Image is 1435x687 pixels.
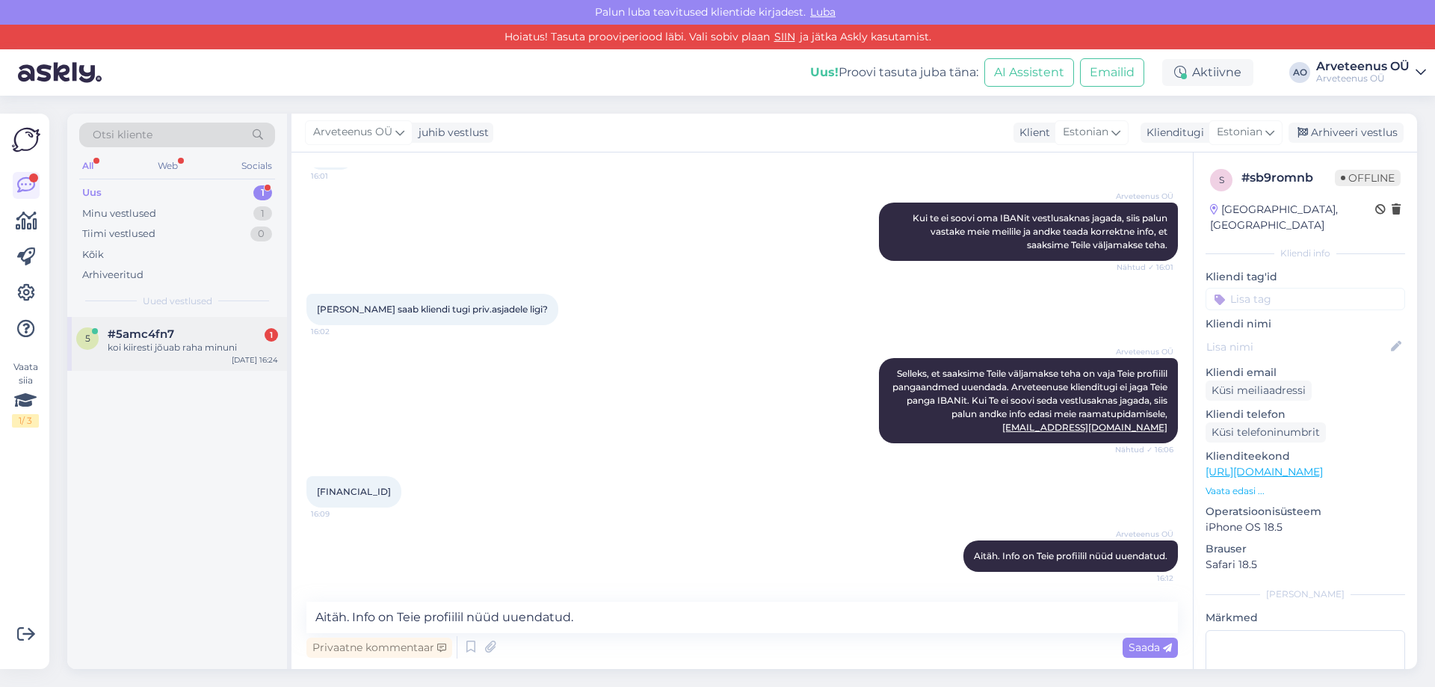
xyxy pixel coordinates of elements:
div: Aktiivne [1162,59,1253,86]
p: Kliendi email [1206,365,1405,381]
p: Kliendi tag'id [1206,269,1405,285]
input: Lisa nimi [1206,339,1388,355]
p: iPhone OS 18.5 [1206,520,1405,535]
div: 1 [253,185,272,200]
div: Privaatne kommentaar [306,638,452,658]
div: Kõik [82,247,104,262]
div: Tiimi vestlused [82,227,155,241]
div: Vaata siia [12,360,39,428]
span: Offline [1335,170,1401,186]
span: 16:01 [311,170,367,182]
button: AI Assistent [984,58,1074,87]
div: Klienditugi [1141,125,1204,141]
p: Klienditeekond [1206,449,1405,464]
div: Arhiveeritud [82,268,143,283]
a: [EMAIL_ADDRESS][DOMAIN_NAME] [1002,422,1167,433]
a: [URL][DOMAIN_NAME] [1206,465,1323,478]
span: 16:09 [311,508,367,520]
span: Selleks, et saaksime Teile väljamakse teha on vaja Teie profiilil pangaandmed uuendada. Arveteenu... [892,368,1170,433]
span: [FINANCIAL_ID] [317,486,391,497]
a: SIIN [770,30,800,43]
span: Estonian [1217,124,1262,141]
div: Arveteenus OÜ [1316,61,1410,73]
input: Lisa tag [1206,288,1405,310]
div: Küsi meiliaadressi [1206,381,1312,401]
img: Askly Logo [12,126,40,154]
span: 5 [85,333,90,344]
p: Kliendi nimi [1206,316,1405,332]
div: Arveteenus OÜ [1316,73,1410,84]
div: Klient [1013,125,1050,141]
span: Saada [1129,641,1172,654]
span: Arveteenus OÜ [1116,346,1173,357]
span: Nähtud ✓ 16:01 [1117,262,1173,273]
div: Socials [238,156,275,176]
p: Safari 18.5 [1206,557,1405,573]
span: Luba [806,5,840,19]
p: Brauser [1206,541,1405,557]
span: Nähtud ✓ 16:06 [1115,444,1173,455]
div: Kliendi info [1206,247,1405,260]
div: # sb9romnb [1241,169,1335,187]
div: 0 [250,227,272,241]
div: All [79,156,96,176]
span: Arveteenus OÜ [1116,529,1173,540]
a: Arveteenus OÜArveteenus OÜ [1316,61,1426,84]
div: [GEOGRAPHIC_DATA], [GEOGRAPHIC_DATA] [1210,202,1375,233]
div: [DATE] 16:24 [232,354,278,366]
span: 16:02 [311,326,367,337]
p: Kliendi telefon [1206,407,1405,422]
b: Uus! [810,65,839,79]
div: 1 [253,206,272,221]
div: koi kiiresti jõuab raha minuni [108,341,278,354]
span: [PERSON_NAME] saab kliendi tugi priv.asjadele ligi? [317,304,548,315]
span: Kui te ei soovi oma IBANit vestlusaknas jagada, siis palun vastake meie meilile ja andke teada ko... [913,212,1170,250]
p: Vaata edasi ... [1206,484,1405,498]
button: Emailid [1080,58,1144,87]
div: Uus [82,185,102,200]
div: juhib vestlust [413,125,489,141]
span: Otsi kliente [93,127,152,143]
span: s [1219,174,1224,185]
span: Aitäh. Info on Teie profiilil nüüd uuendatud. [974,550,1167,561]
span: #5amc4fn7 [108,327,174,341]
div: Küsi telefoninumbrit [1206,422,1326,443]
div: 1 / 3 [12,414,39,428]
span: Estonian [1063,124,1108,141]
p: Operatsioonisüsteem [1206,504,1405,520]
span: 16:12 [1117,573,1173,584]
div: AO [1289,62,1310,83]
div: 1 [265,328,278,342]
div: Arhiveeri vestlus [1289,123,1404,143]
span: Arveteenus OÜ [1116,191,1173,202]
div: Web [155,156,181,176]
div: [PERSON_NAME] [1206,588,1405,601]
span: Arveteenus OÜ [313,124,392,141]
div: Proovi tasuta juba täna: [810,64,978,81]
p: Märkmed [1206,610,1405,626]
div: Minu vestlused [82,206,156,221]
span: Uued vestlused [143,295,212,308]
